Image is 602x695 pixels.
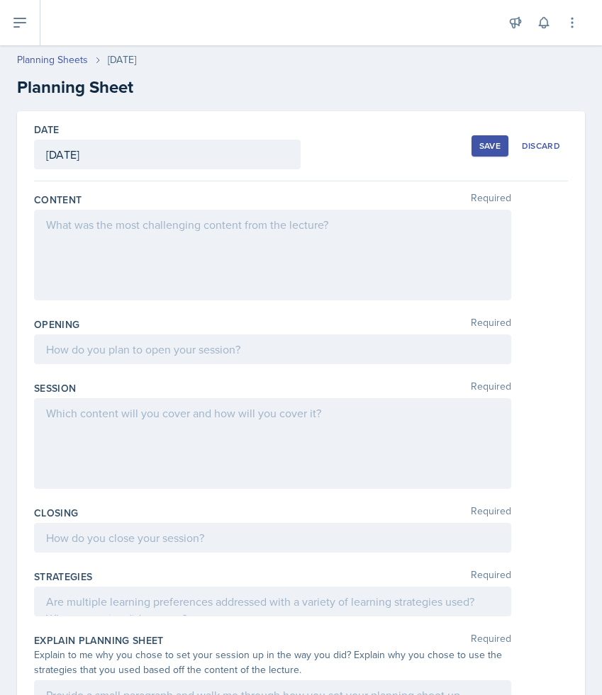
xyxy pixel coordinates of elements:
[471,317,511,332] span: Required
[472,135,508,157] button: Save
[514,135,568,157] button: Discard
[108,52,136,67] div: [DATE]
[17,74,585,100] h2: Planning Sheet
[34,506,78,520] label: Closing
[471,633,511,648] span: Required
[34,381,76,395] label: Session
[471,506,511,520] span: Required
[479,140,501,152] div: Save
[34,123,59,137] label: Date
[34,570,93,584] label: Strategies
[471,570,511,584] span: Required
[471,193,511,207] span: Required
[34,633,164,648] label: Explain Planning Sheet
[34,193,82,207] label: Content
[34,317,79,332] label: Opening
[471,381,511,395] span: Required
[17,52,88,67] a: Planning Sheets
[522,140,560,152] div: Discard
[34,648,511,677] div: Explain to me why you chose to set your session up in the way you did? Explain why you chose to u...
